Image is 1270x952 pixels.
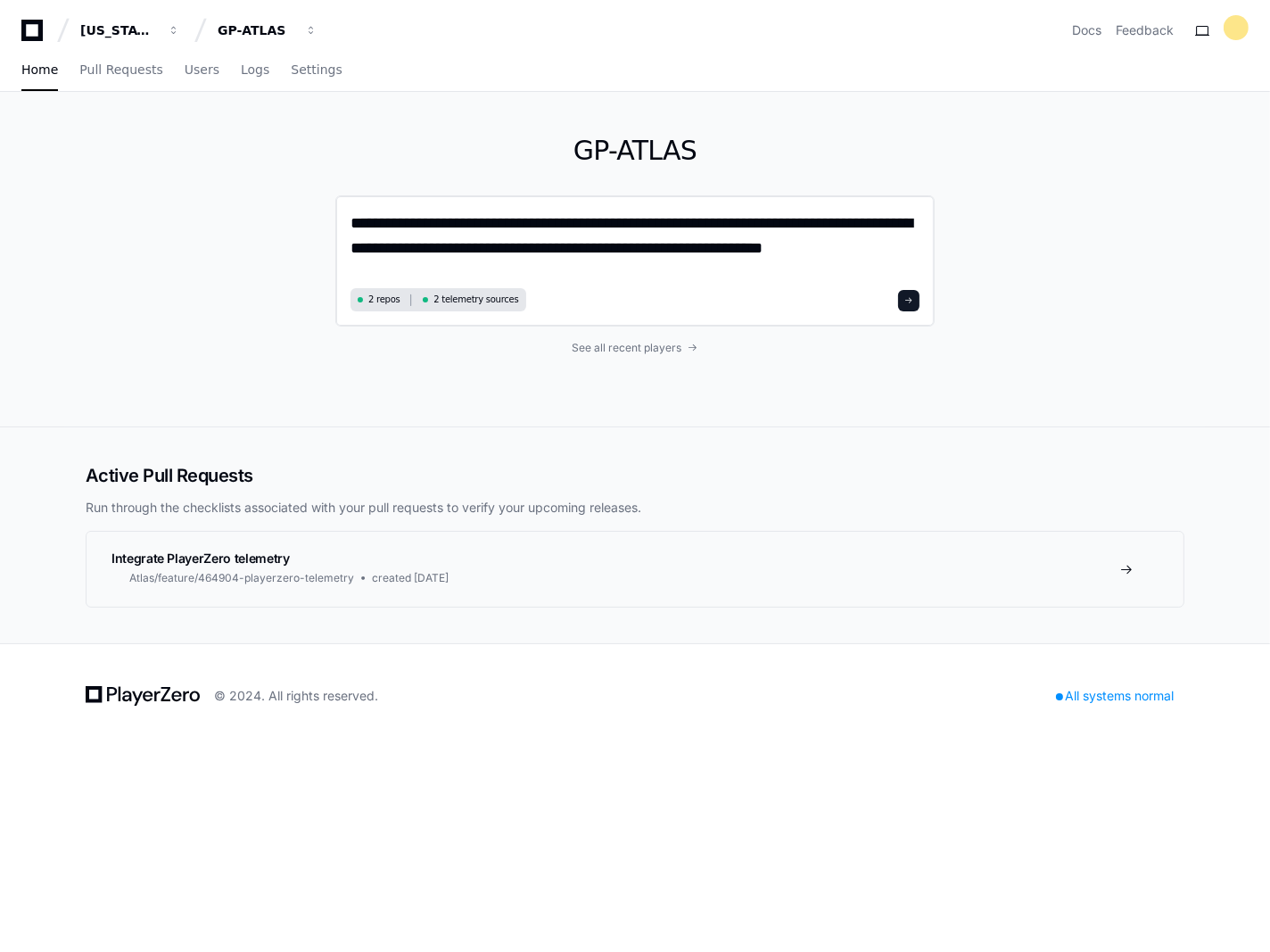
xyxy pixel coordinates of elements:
[291,50,342,91] a: Settings
[87,532,1183,607] a: Integrate PlayerZero telemetryAtlas/feature/464904-playerzero-telemetrycreated [DATE]
[241,50,269,91] a: Logs
[368,293,400,306] span: 2 repos
[335,341,935,355] a: See all recent players
[1045,683,1184,708] div: All systems normal
[241,64,269,75] span: Logs
[73,14,187,46] button: [US_STATE] Pacific
[111,551,290,566] span: Integrate PlayerZero telemetry
[185,64,219,75] span: Users
[372,571,449,585] span: created [DATE]
[573,341,682,355] span: See all recent players
[210,14,325,46] button: GP-ATLAS
[86,499,1184,517] p: Run through the checklists associated with your pull requests to verify your upcoming releases.
[1116,21,1174,39] button: Feedback
[291,64,342,75] span: Settings
[433,293,518,306] span: 2 telemetry sources
[86,463,1184,488] h2: Active Pull Requests
[1072,21,1101,39] a: Docs
[214,687,378,705] div: © 2024. All rights reserved.
[79,64,162,75] span: Pull Requests
[335,135,935,167] h1: GP-ATLAS
[21,50,58,91] a: Home
[79,50,162,91] a: Pull Requests
[21,64,58,75] span: Home
[80,21,157,39] div: [US_STATE] Pacific
[185,50,219,91] a: Users
[218,21,294,39] div: GP-ATLAS
[129,571,354,585] span: Atlas/feature/464904-playerzero-telemetry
